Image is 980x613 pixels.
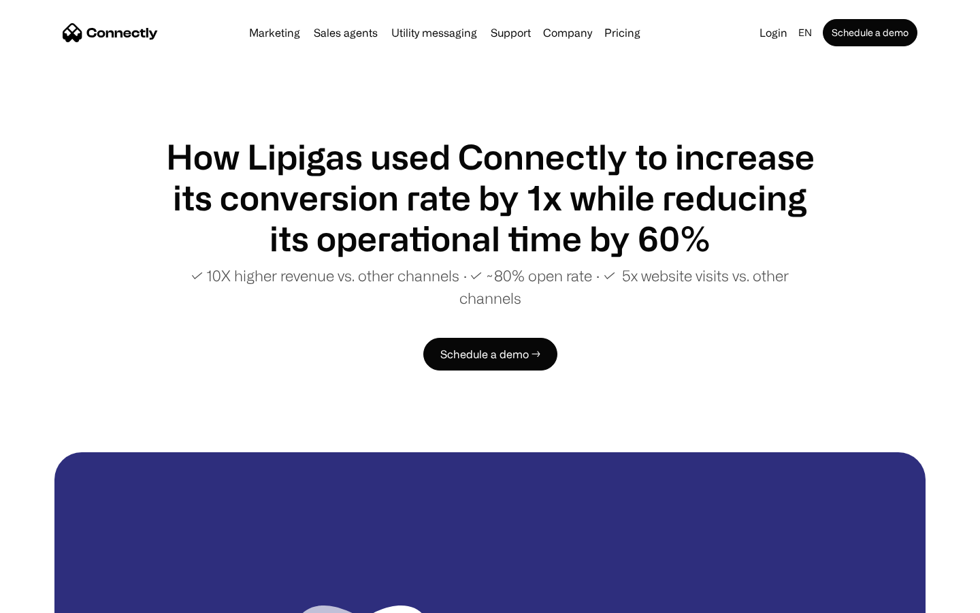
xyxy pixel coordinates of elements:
a: Schedule a demo → [423,338,557,371]
div: en [798,23,812,42]
a: Sales agents [308,27,383,38]
div: Company [543,23,592,42]
div: en [793,23,820,42]
div: Company [539,23,596,42]
a: Login [754,23,793,42]
a: home [63,22,158,43]
a: Schedule a demo [823,19,917,46]
p: ✓ 10X higher revenue vs. other channels ∙ ✓ ~80% open rate ∙ ✓ 5x website visits vs. other channels [163,264,817,309]
a: Pricing [599,27,646,38]
a: Support [485,27,536,38]
ul: Language list [27,589,82,608]
a: Utility messaging [386,27,483,38]
h1: How Lipigas used Connectly to increase its conversion rate by 1x while reducing its operational t... [163,136,817,259]
a: Marketing [244,27,306,38]
aside: Language selected: English [14,588,82,608]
